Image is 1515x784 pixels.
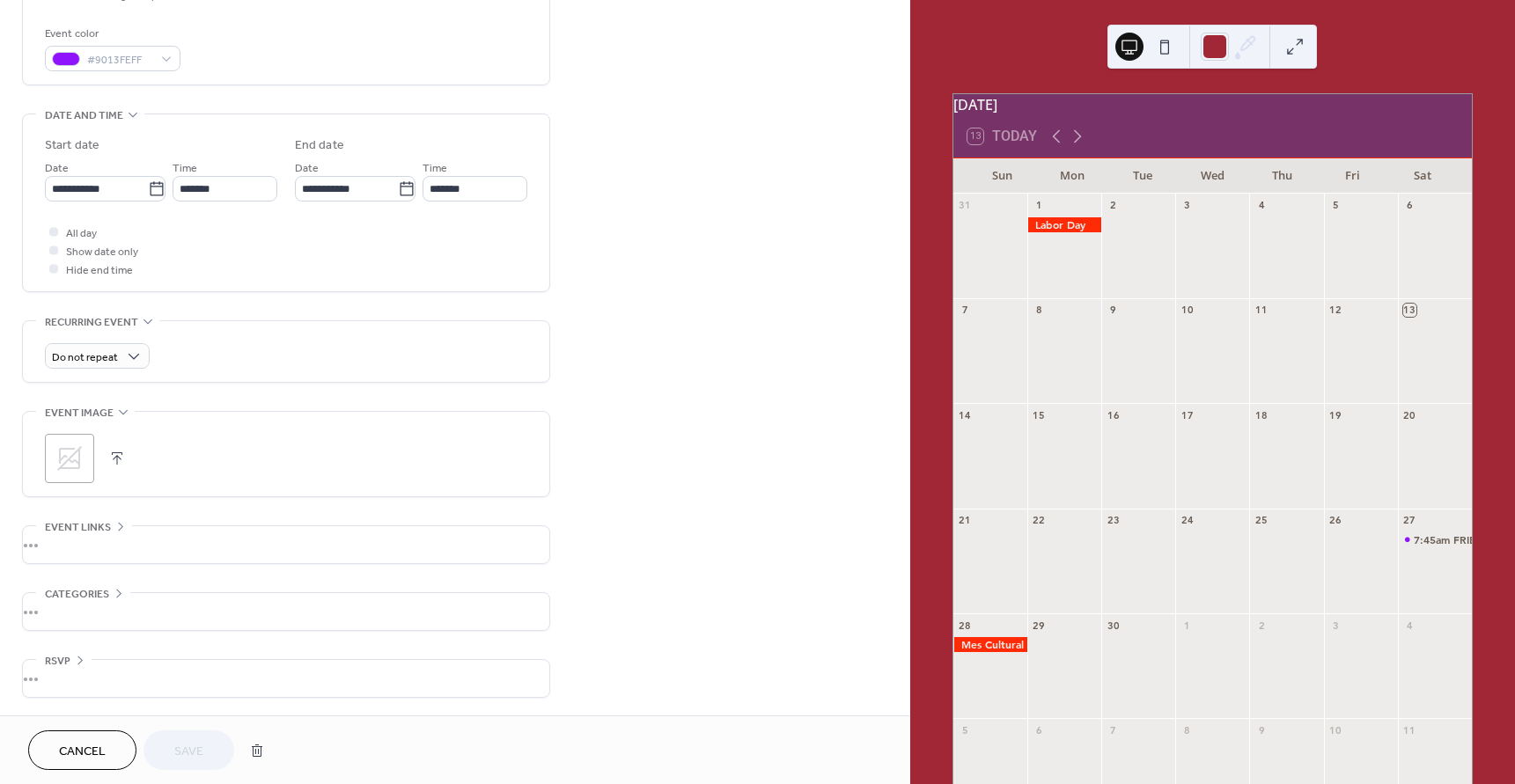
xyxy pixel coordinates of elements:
div: Sat [1387,158,1458,194]
span: Hide end time [66,261,133,280]
span: Date [45,159,69,178]
div: 8 [1033,304,1046,317]
div: 8 [1180,723,1194,736]
div: Thu [1247,158,1318,194]
span: Show date only [66,243,138,261]
div: 2 [1254,619,1268,632]
div: 29 [1033,619,1046,632]
div: 3 [1329,619,1342,632]
span: Event links [45,518,111,537]
div: 13 [1403,304,1416,317]
div: 20 [1403,408,1416,421]
div: 2 [1107,199,1120,212]
div: End date [295,136,344,155]
div: 27 [1403,514,1416,527]
div: 10 [1180,304,1194,317]
div: Wed [1177,158,1247,194]
div: 10 [1329,723,1342,736]
div: 18 [1254,408,1268,421]
span: Event image [45,404,114,422]
span: Recurring event [45,313,138,332]
div: 5 [959,723,972,736]
div: 11 [1254,304,1268,317]
div: ••• [23,660,549,697]
span: Time [423,159,447,178]
div: 11 [1403,723,1416,736]
div: ; [45,434,94,483]
div: 28 [959,619,972,632]
div: 5 [1329,199,1342,212]
div: 23 [1107,514,1120,527]
div: 7 [959,304,972,317]
div: 26 [1329,514,1342,527]
span: Do not repeat [52,348,118,368]
span: #9013FEFF [87,51,152,70]
div: Sun [967,158,1038,194]
div: ••• [23,593,549,630]
div: 24 [1180,514,1194,527]
div: 12 [1329,304,1342,317]
button: Cancel [28,730,136,770]
div: 16 [1107,408,1120,421]
div: 21 [959,514,972,527]
div: ••• [23,526,549,563]
div: 7 [1107,723,1120,736]
div: 1 [1180,619,1194,632]
div: 9 [1254,723,1268,736]
div: 14 [959,408,972,421]
div: Tue [1107,158,1178,194]
div: Start date [45,136,99,155]
div: Event color [45,25,177,43]
div: 25 [1254,514,1268,527]
div: 4 [1403,619,1416,632]
div: Fri [1318,158,1388,194]
div: 1 [1033,199,1046,212]
span: Date [295,159,319,178]
span: Cancel [59,743,106,761]
div: 4 [1254,199,1268,212]
span: Time [173,159,197,178]
div: 17 [1180,408,1194,421]
div: Labor Day [1027,217,1101,232]
div: 31 [959,199,972,212]
div: 3 [1180,199,1194,212]
div: 15 [1033,408,1046,421]
span: RSVP [45,652,70,670]
span: Date and time [45,106,123,125]
span: Categories [45,585,109,604]
div: FRIENDS OF THE POOR WALK [1398,532,1472,547]
span: 7:45am [1414,532,1453,547]
div: Mon [1037,158,1107,194]
div: 6 [1033,723,1046,736]
div: 22 [1033,514,1046,527]
div: Mes Cultural Festival [953,637,1027,652]
div: 30 [1107,619,1120,632]
div: 19 [1329,408,1342,421]
span: All day [66,224,97,243]
div: 6 [1403,199,1416,212]
div: 9 [1107,304,1120,317]
div: [DATE] [953,94,1472,115]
